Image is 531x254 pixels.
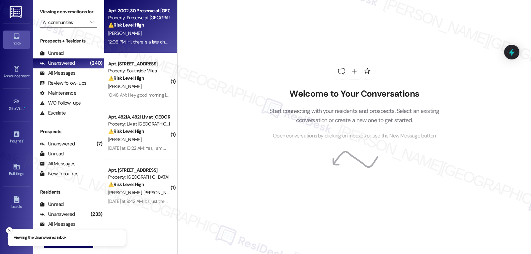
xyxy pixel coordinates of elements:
div: (240) [88,58,104,68]
span: • [23,138,24,142]
a: Leads [3,194,30,212]
span: Open conversations by clicking on inboxes or use the New Message button [273,132,436,140]
span: [PERSON_NAME] [143,190,177,196]
div: Property: Southside Villas [108,67,170,74]
div: Escalate [40,110,66,117]
div: Review follow-ups [40,80,86,87]
p: Viewing the Unanswered inbox [14,235,66,241]
div: New Inbounds [40,170,78,177]
p: Start connecting with your residents and prospects. Select an existing conversation or create a n... [260,106,449,125]
a: Templates • [3,226,30,244]
strong: ⚠️ Risk Level: High [108,22,144,28]
span: • [30,73,31,77]
div: Maintenance [40,90,76,97]
button: Close toast [6,227,13,234]
div: All Messages [40,221,75,228]
div: Apt. 4821A, 4821 Liv at [GEOGRAPHIC_DATA] [108,114,170,121]
div: Apt. [STREET_ADDRESS] [108,60,170,67]
div: Unanswered [40,140,75,147]
div: Unanswered [40,60,75,67]
img: ResiDesk Logo [10,6,23,18]
a: Site Visit • [3,96,30,114]
div: Prospects + Residents [33,38,104,44]
span: [PERSON_NAME] [108,136,141,142]
a: Insights • [3,128,30,146]
span: [PERSON_NAME] [108,190,143,196]
div: All Messages [40,70,75,77]
div: Prospects [33,128,104,135]
span: [PERSON_NAME] [108,30,141,36]
label: Viewing conversations for [40,7,97,17]
strong: ⚠️ Risk Level: High [108,128,144,134]
div: Unanswered [40,211,75,218]
div: All Messages [40,160,75,167]
div: WO Follow-ups [40,100,81,107]
div: Apt. 3002, 30 Preserve at [GEOGRAPHIC_DATA] [108,7,170,14]
div: Residents [33,189,104,196]
div: (233) [89,209,104,219]
a: Inbox [3,31,30,48]
div: [DATE] at 9:42 AM: It's just the kitchen sink and we get more hot water pressure than cold but it... [108,198,464,204]
div: Unread [40,201,64,208]
a: Buildings [3,161,30,179]
input: All communities [43,17,87,28]
strong: ⚠️ Risk Level: High [108,181,144,187]
i:  [90,20,94,25]
span: • [24,105,25,110]
strong: ⚠️ Risk Level: High [108,75,144,81]
div: Property: Liv at [GEOGRAPHIC_DATA] [108,121,170,127]
div: Apt. [STREET_ADDRESS] [108,167,170,174]
div: Unread [40,50,64,57]
span: [PERSON_NAME] [108,83,141,89]
div: Property: Preserve at [GEOGRAPHIC_DATA] [108,14,170,21]
div: Property: [GEOGRAPHIC_DATA] [108,174,170,181]
div: (7) [95,139,104,149]
h2: Welcome to Your Conversations [260,89,449,99]
div: Unread [40,150,64,157]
